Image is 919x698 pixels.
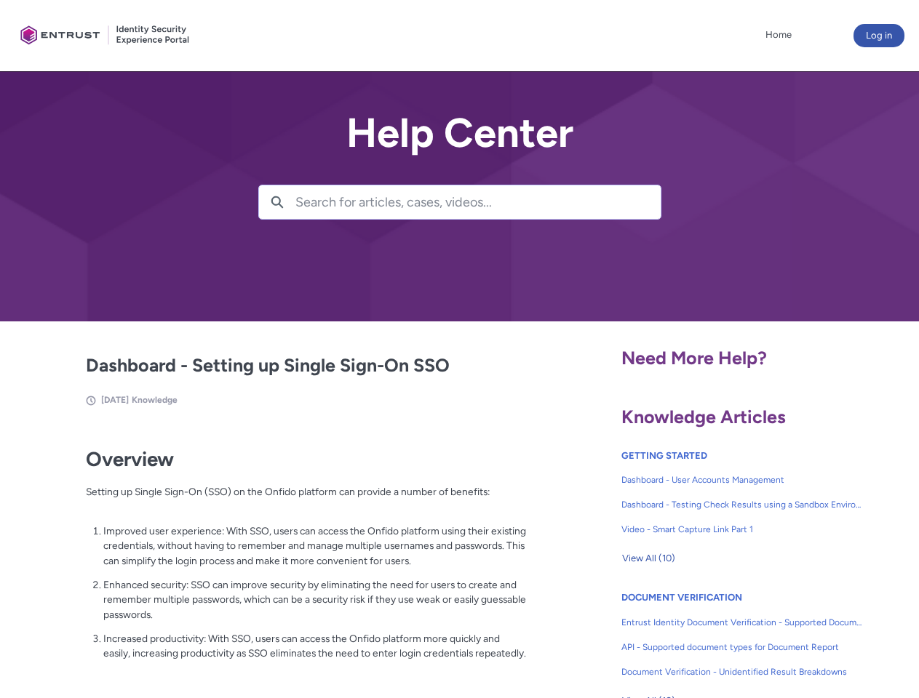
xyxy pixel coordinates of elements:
span: View All (10) [622,547,675,569]
a: Dashboard - User Accounts Management [621,468,863,492]
li: Knowledge [132,393,178,406]
span: Need More Help? [621,347,767,369]
span: Knowledge Articles [621,406,786,428]
h2: Dashboard - Setting up Single Sign-On SSO [86,352,527,380]
span: Dashboard - User Accounts Management [621,473,863,486]
button: Search [259,185,295,219]
button: Log in [854,24,904,47]
a: GETTING STARTED [621,450,707,461]
strong: Overview [86,447,174,471]
span: Dashboard - Testing Check Results using a Sandbox Environment [621,498,863,511]
span: [DATE] [101,395,129,405]
a: Home [762,24,795,46]
button: View All (10) [621,547,676,570]
p: Improved user experience: With SSO, users can access the Onfido platform using their existing cre... [103,523,527,569]
p: Setting up Single Sign-On (SSO) on the Onfido platform can provide a number of benefits: [86,484,527,514]
h2: Help Center [258,111,661,156]
span: Video - Smart Capture Link Part 1 [621,523,863,536]
a: Dashboard - Testing Check Results using a Sandbox Environment [621,492,863,517]
a: Video - Smart Capture Link Part 1 [621,517,863,542]
input: Search for articles, cases, videos... [295,185,661,219]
